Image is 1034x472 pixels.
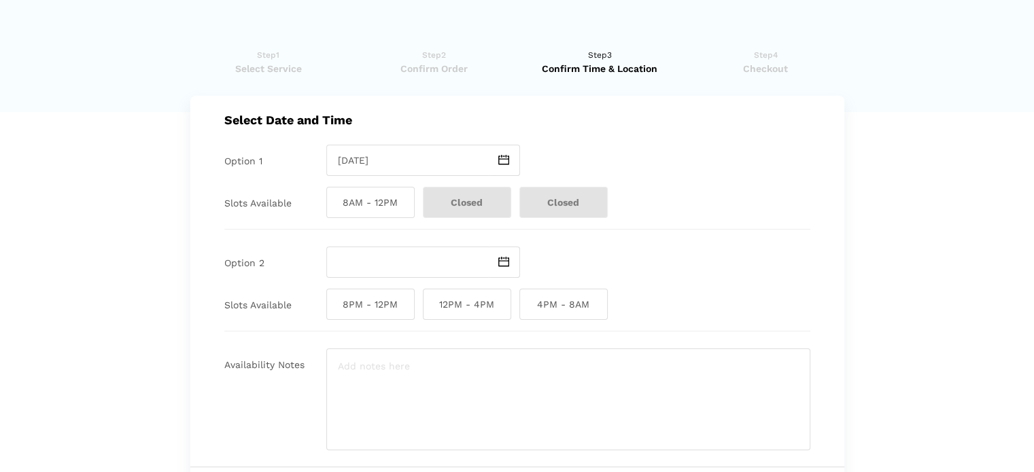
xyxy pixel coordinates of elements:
span: Confirm Order [356,62,513,75]
span: 12PM - 4PM [423,289,511,320]
label: Option 2 [224,257,264,269]
label: Availability Notes [224,359,305,371]
span: Closed [423,187,511,218]
span: 8PM - 12PM [326,289,415,320]
span: Confirm Time & Location [521,62,678,75]
a: Step3 [521,48,678,75]
a: Step2 [356,48,513,75]
span: Select Service [190,62,347,75]
span: 4PM - 8AM [519,289,608,320]
label: Slots Available [224,299,292,311]
a: Step1 [190,48,347,75]
h5: Select Date and Time [224,113,810,127]
label: Option 1 [224,156,262,167]
span: Closed [519,187,608,218]
span: Checkout [687,62,844,75]
label: Slots Available [224,198,292,209]
span: 8AM - 12PM [326,187,415,218]
a: Step4 [687,48,844,75]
